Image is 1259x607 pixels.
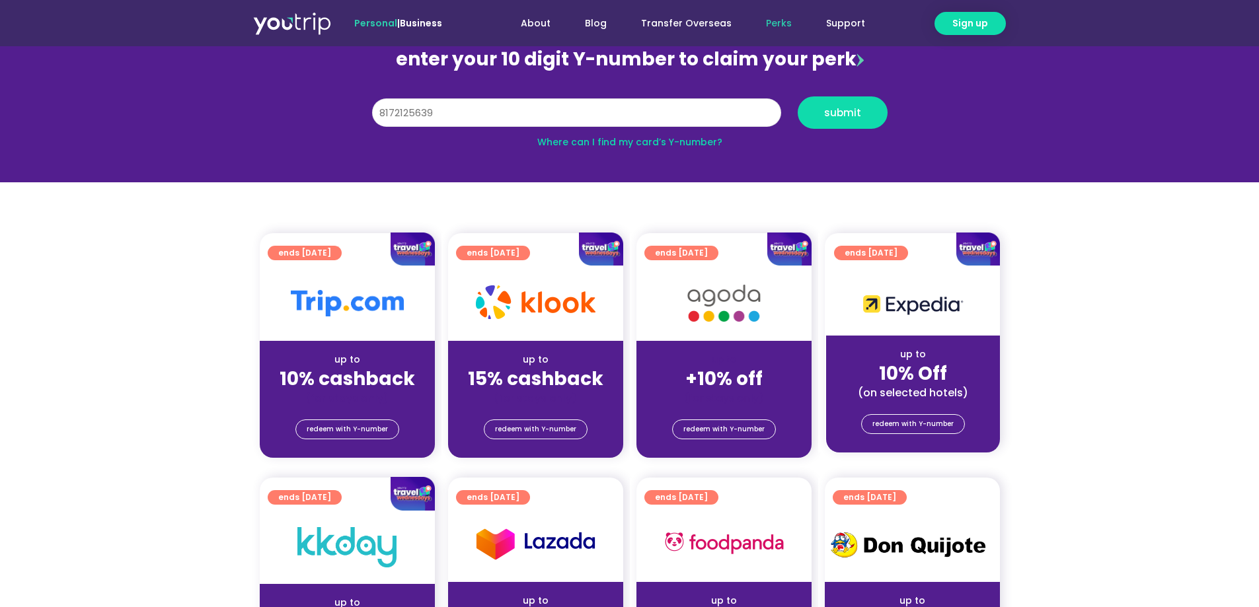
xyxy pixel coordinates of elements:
a: Perks [749,11,809,36]
strong: +10% off [685,366,763,392]
span: ends [DATE] [655,490,708,505]
div: enter your 10 digit Y-number to claim your perk [365,42,894,77]
div: (for stays only) [647,391,801,405]
strong: 10% Off [879,361,947,386]
span: redeem with Y-number [683,420,765,439]
span: Sign up [952,17,988,30]
span: redeem with Y-number [872,415,954,433]
span: Personal [354,17,397,30]
a: ends [DATE] [833,490,907,505]
a: ends [DATE] [456,490,530,505]
a: Sign up [935,12,1006,35]
a: Business [400,17,442,30]
a: Where can I find my card’s Y-number? [537,135,722,149]
div: up to [459,353,613,367]
a: redeem with Y-number [484,419,588,439]
strong: 15% cashback [468,366,603,392]
span: redeem with Y-number [495,420,576,439]
div: up to [270,353,424,367]
nav: Menu [478,11,882,36]
span: submit [824,108,861,118]
form: Y Number [372,96,888,139]
a: redeem with Y-number [295,419,399,439]
a: About [504,11,568,36]
a: ends [DATE] [644,490,718,505]
span: redeem with Y-number [307,420,388,439]
a: Blog [568,11,624,36]
a: Transfer Overseas [624,11,749,36]
a: redeem with Y-number [861,414,965,434]
strong: 10% cashback [280,366,415,392]
div: up to [837,347,989,361]
span: up to [712,353,736,366]
div: (for stays only) [459,391,613,405]
span: ends [DATE] [467,490,519,505]
span: | [354,17,442,30]
span: ends [DATE] [843,490,896,505]
button: submit [798,96,888,129]
div: (for stays only) [270,391,424,405]
a: redeem with Y-number [672,419,776,439]
a: Support [809,11,882,36]
div: (on selected hotels) [837,386,989,400]
input: 10 digit Y-number (e.g. 8123456789) [372,98,781,127]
